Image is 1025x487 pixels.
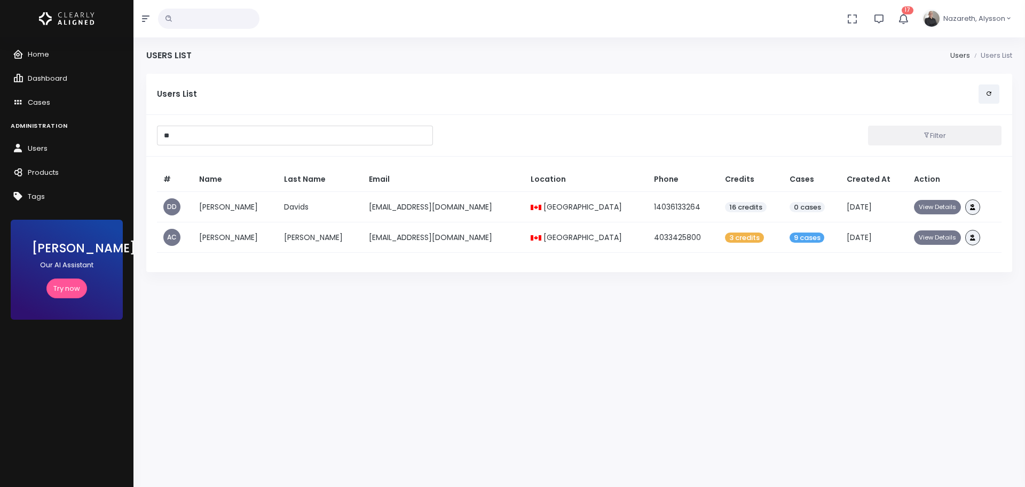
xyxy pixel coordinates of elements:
td: 14036133264 [648,192,719,222]
td: [GEOGRAPHIC_DATA] [524,192,648,222]
h5: Users List [157,89,979,99]
th: Name [193,167,278,192]
span: Cases [28,97,50,107]
h3: [PERSON_NAME] [32,241,101,256]
span: Nazareth, Alysson [943,13,1005,24]
img: ca.svg [531,205,541,210]
span: Home [28,49,49,59]
h4: Users List [146,50,192,60]
span: 9 cases [790,233,825,243]
a: Try now [46,279,87,298]
span: DD [163,198,180,215]
span: AC [163,229,180,246]
span: Tags [28,191,45,202]
p: Our AI Assistant [32,260,101,270]
th: Last Name [278,167,362,192]
span: Products [28,167,59,177]
a: Users [950,50,970,60]
td: [EMAIL_ADDRESS][DOMAIN_NAME] [362,192,524,222]
th: Email [362,167,524,192]
td: Davids [278,192,362,222]
td: [PERSON_NAME] [278,222,362,253]
span: 0 cases [790,202,825,213]
button: Filter [868,126,1002,145]
th: # [157,167,193,192]
th: Action [908,167,1002,192]
span: 3 credits [725,233,764,243]
span: Dashboard [28,73,67,83]
td: 4033425800 [648,222,719,253]
th: Location [524,167,648,192]
td: [PERSON_NAME] [193,192,278,222]
td: [GEOGRAPHIC_DATA] [524,222,648,253]
li: Users List [970,50,1012,61]
th: Credits [719,167,783,192]
button: View Details [914,230,961,245]
img: ca.svg [531,235,541,241]
span: Users [28,143,48,153]
img: Header Avatar [922,9,941,28]
span: 16 credits [725,202,767,213]
th: Cases [783,167,841,192]
td: [PERSON_NAME] [193,222,278,253]
th: Phone [648,167,719,192]
button: View Details [914,200,961,214]
th: Created At [840,167,908,192]
img: Logo Horizontal [39,7,94,30]
td: [EMAIL_ADDRESS][DOMAIN_NAME] [362,222,524,253]
td: [DATE] [840,192,908,222]
td: [DATE] [840,222,908,253]
span: 17 [902,6,913,14]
